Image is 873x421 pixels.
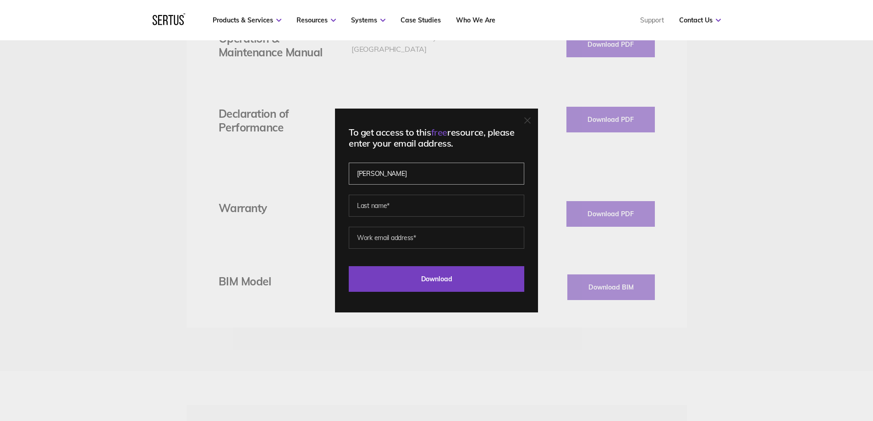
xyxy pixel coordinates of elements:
a: Case Studies [401,16,441,24]
input: Download [349,266,524,292]
a: Contact Us [679,16,721,24]
a: Resources [296,16,336,24]
a: Support [640,16,664,24]
input: First name* [349,163,524,185]
div: To get access to this resource, please enter your email address. [349,127,524,149]
input: Work email address* [349,227,524,249]
input: Last name* [349,195,524,217]
a: Products & Services [213,16,281,24]
a: Who We Are [456,16,495,24]
a: Systems [351,16,385,24]
iframe: Chat Widget [708,315,873,421]
span: free [431,126,447,138]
